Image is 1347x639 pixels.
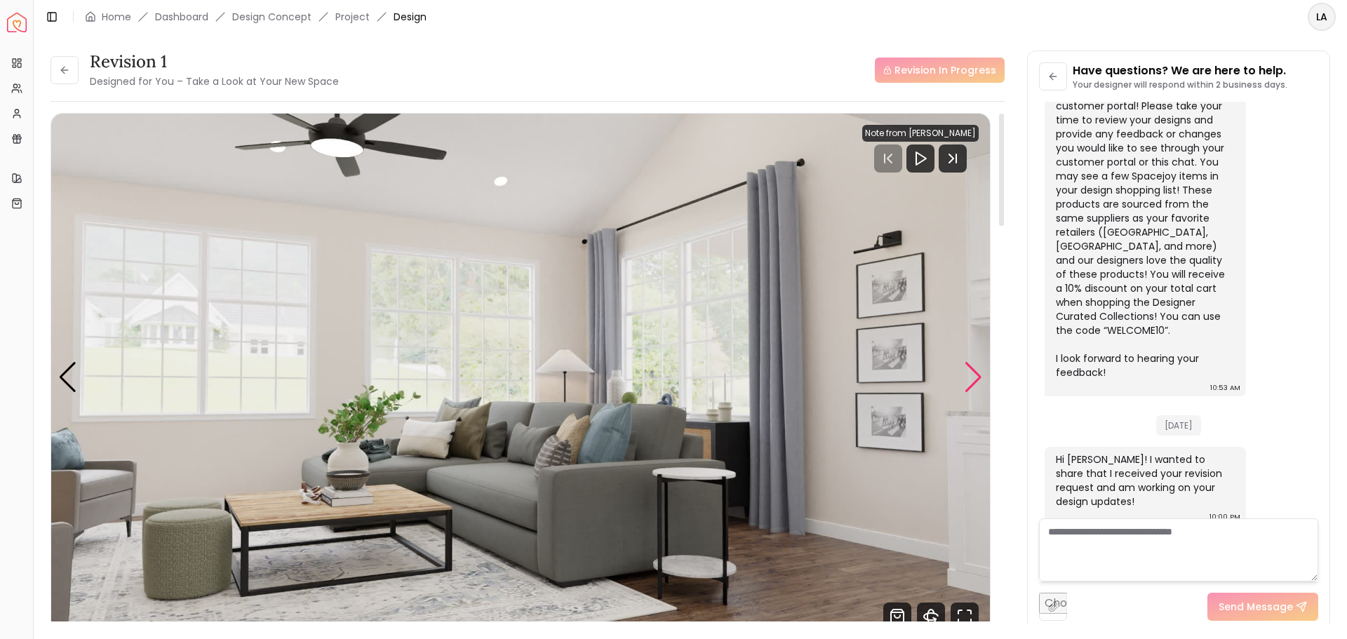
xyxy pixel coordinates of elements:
li: Design Concept [232,10,311,24]
div: Hi [PERSON_NAME]! I wanted to share that I received your revision request and am working on your ... [1056,452,1232,509]
p: Have questions? We are here to help. [1073,62,1287,79]
div: Next slide [964,362,983,393]
svg: Play [912,150,929,167]
div: Hi [PERSON_NAME]! I just uploaded your initial designs to your customer portal! Please take your ... [1056,71,1232,379]
a: Dashboard [155,10,208,24]
nav: breadcrumb [85,10,427,24]
a: Project [335,10,370,24]
div: Previous slide [58,362,77,393]
button: LA [1308,3,1336,31]
h3: Revision 1 [90,51,339,73]
span: [DATE] [1156,415,1201,436]
a: Spacejoy [7,13,27,32]
span: Design [394,10,427,24]
svg: Next Track [939,144,967,173]
small: Designed for You – Take a Look at Your New Space [90,74,339,88]
svg: Shop Products from this design [883,603,911,631]
svg: Fullscreen [951,603,979,631]
p: Your designer will respond within 2 business days. [1073,79,1287,90]
svg: 360 View [917,603,945,631]
div: 10:53 AM [1210,381,1240,395]
div: 10:00 PM [1209,510,1240,524]
a: Home [102,10,131,24]
div: Note from [PERSON_NAME] [862,125,979,142]
img: Spacejoy Logo [7,13,27,32]
span: LA [1309,4,1334,29]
